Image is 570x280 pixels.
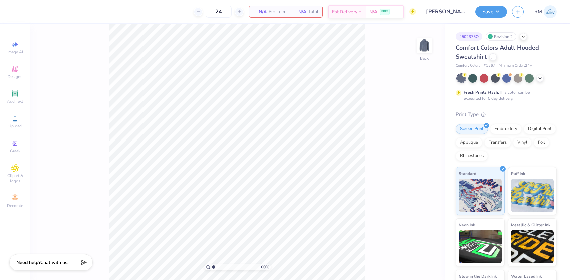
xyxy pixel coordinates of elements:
[511,170,525,177] span: Puff Ink
[7,49,23,55] span: Image AI
[456,137,482,148] div: Applique
[308,8,318,15] span: Total
[459,273,497,280] span: Glow in the Dark Ink
[464,90,499,95] strong: Fresh Prints Flash:
[420,55,429,61] div: Back
[456,44,539,61] span: Comfort Colors Adult Hooded Sweatshirt
[499,63,532,69] span: Minimum Order: 24 +
[8,123,22,129] span: Upload
[534,5,557,18] a: RM
[418,39,431,52] img: Back
[293,8,306,15] span: N/A
[456,63,480,69] span: Comfort Colors
[459,170,476,177] span: Standard
[259,264,269,270] span: 100 %
[534,8,542,16] span: RM
[332,8,357,15] span: Est. Delivery
[459,230,502,263] img: Neon Ink
[511,230,554,263] img: Metallic & Glitter Ink
[456,124,488,134] div: Screen Print
[269,8,285,15] span: Per Item
[486,32,516,41] div: Revision 2
[511,221,550,228] span: Metallic & Glitter Ink
[464,89,546,101] div: This color can be expedited for 5 day delivery.
[40,259,68,266] span: Chat with us.
[484,137,511,148] div: Transfers
[7,203,23,208] span: Decorate
[456,32,482,41] div: # 502375O
[10,148,20,154] span: Greek
[475,6,507,18] button: Save
[8,74,22,79] span: Designs
[456,151,488,161] div: Rhinestones
[534,137,549,148] div: Foil
[421,5,470,18] input: Untitled Design
[459,221,475,228] span: Neon Ink
[16,259,40,266] strong: Need help?
[253,8,267,15] span: N/A
[456,111,557,118] div: Print Type
[511,179,554,212] img: Puff Ink
[524,124,556,134] div: Digital Print
[513,137,532,148] div: Vinyl
[7,99,23,104] span: Add Text
[369,8,377,15] span: N/A
[459,179,502,212] img: Standard
[484,63,495,69] span: # 1567
[490,124,522,134] div: Embroidery
[381,9,388,14] span: FREE
[511,273,542,280] span: Water based Ink
[206,6,232,18] input: – –
[3,173,27,184] span: Clipart & logos
[544,5,557,18] img: Roberta Manuel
